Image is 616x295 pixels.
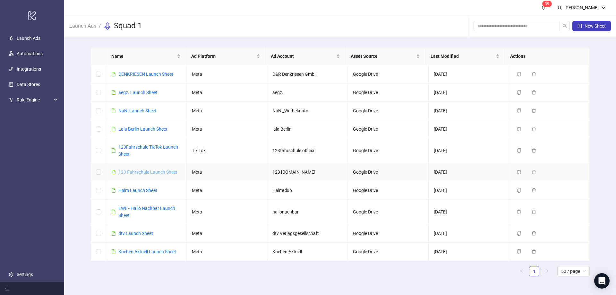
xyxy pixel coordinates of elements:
[348,102,428,120] td: Google Drive
[187,102,267,120] td: Meta
[186,48,266,65] th: Ad Platform
[111,127,116,131] span: file
[17,82,40,87] a: Data Stores
[348,200,428,224] td: Google Drive
[346,48,425,65] th: Asset Source
[517,210,521,214] span: copy
[17,67,41,72] a: Integrations
[111,188,116,193] span: file
[351,53,415,60] span: Asset Source
[594,273,610,289] div: Open Intercom Messenger
[267,120,348,138] td: lala Berlin
[532,90,536,95] span: delete
[118,144,178,157] a: 123Fahrschule TikTok Launch Sheet
[118,188,157,193] a: Halm Launch Sheet
[17,94,52,107] span: Rule Engine
[532,249,536,254] span: delete
[348,181,428,200] td: Google Drive
[348,120,428,138] td: Google Drive
[118,169,177,175] a: 123 Fahrschule Launch Sheet
[111,210,116,214] span: file
[532,188,536,193] span: delete
[111,170,116,174] span: file
[68,22,98,29] a: Launch Ads
[348,163,428,181] td: Google Drive
[532,231,536,236] span: delete
[429,83,509,102] td: [DATE]
[9,98,13,102] span: fork
[118,231,153,236] a: dtv Launch Sheet
[17,272,33,277] a: Settings
[114,21,142,31] h3: Squad 1
[541,5,546,10] span: bell
[267,224,348,243] td: dtv Verlagsgesellschaft
[187,120,267,138] td: Meta
[429,120,509,138] td: [DATE]
[187,181,267,200] td: Meta
[267,138,348,163] td: 123fahrschule official
[348,83,428,102] td: Google Drive
[267,181,348,200] td: HalmClub
[585,23,606,29] span: New Sheet
[187,163,267,181] td: Meta
[111,108,116,113] span: file
[517,170,521,174] span: copy
[118,206,175,218] a: EWE - Hallo Nachbar Launch Sheet
[111,72,116,76] span: file
[111,90,116,95] span: file
[517,231,521,236] span: copy
[266,48,346,65] th: Ad Account
[271,53,335,60] span: Ad Account
[191,53,255,60] span: Ad Platform
[557,266,590,276] div: Page Size
[542,1,552,7] sup: 39
[111,148,116,153] span: file
[429,224,509,243] td: [DATE]
[429,102,509,120] td: [DATE]
[517,127,521,131] span: copy
[17,36,40,41] a: Launch Ads
[532,170,536,174] span: delete
[517,72,521,76] span: copy
[187,200,267,224] td: Meta
[118,249,176,254] a: Küchen Aktuell Launch Sheet
[562,4,601,11] div: [PERSON_NAME]
[118,72,173,77] a: DENKRIESEN Launch Sheet
[547,2,549,6] span: 9
[111,231,116,236] span: file
[104,22,111,30] span: rocket
[532,148,536,153] span: delete
[187,65,267,83] td: Meta
[532,210,536,214] span: delete
[517,188,521,193] span: copy
[118,90,158,95] a: aegz. Launch Sheet
[532,127,536,131] span: delete
[545,2,547,6] span: 3
[267,200,348,224] td: hallonachbar
[562,24,567,28] span: search
[429,163,509,181] td: [DATE]
[505,48,585,65] th: Actions
[348,65,428,83] td: Google Drive
[601,5,606,10] span: down
[517,148,521,153] span: copy
[532,72,536,76] span: delete
[529,266,539,276] a: 1
[516,266,526,276] button: left
[545,269,549,273] span: right
[267,65,348,83] td: D&R Denkriesen GmbH
[577,24,582,28] span: plus-square
[5,286,10,291] span: menu-fold
[267,243,348,261] td: Küchen Aktuell
[425,48,505,65] th: Last Modified
[118,126,167,132] a: Lala Berlin Launch Sheet
[532,108,536,113] span: delete
[516,266,526,276] li: Previous Page
[111,53,175,60] span: Name
[187,224,267,243] td: Meta
[348,138,428,163] td: Google Drive
[572,21,611,31] button: New Sheet
[348,243,428,261] td: Google Drive
[431,53,495,60] span: Last Modified
[118,108,157,113] a: NuNi Launch Sheet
